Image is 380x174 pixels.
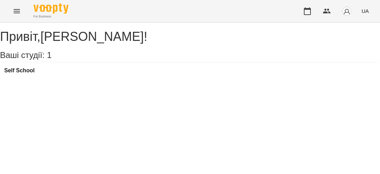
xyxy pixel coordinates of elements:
[4,67,35,74] a: Self School
[47,50,51,60] span: 1
[34,3,68,14] img: Voopty Logo
[361,7,369,15] span: UA
[34,14,68,19] span: For Business
[8,3,25,20] button: Menu
[359,5,372,17] button: UA
[342,6,352,16] img: avatar_s.png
